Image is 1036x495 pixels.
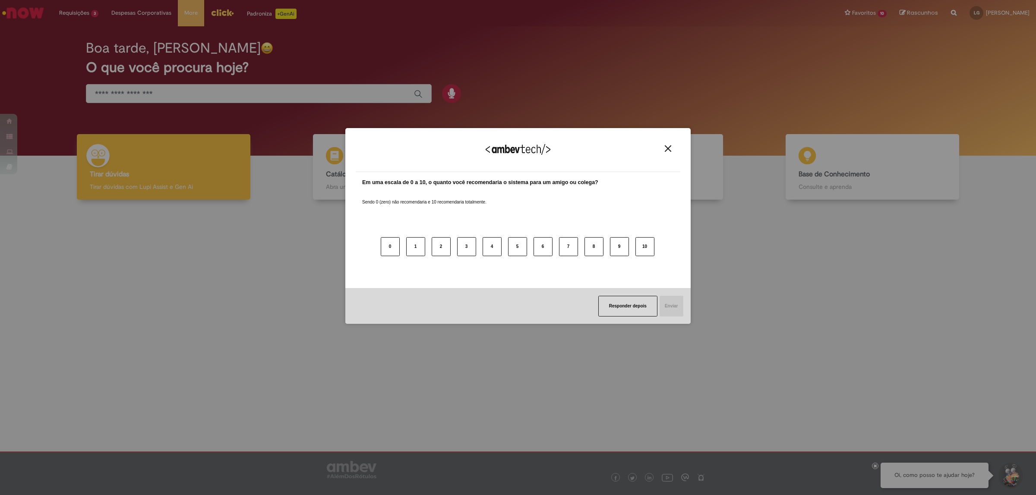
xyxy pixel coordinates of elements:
button: Close [662,145,674,152]
button: 4 [483,237,502,256]
button: Responder depois [598,296,657,316]
label: Sendo 0 (zero) não recomendaria e 10 recomendaria totalmente. [362,189,486,205]
button: 8 [584,237,603,256]
button: 0 [381,237,400,256]
button: 2 [432,237,451,256]
button: 9 [610,237,629,256]
button: 5 [508,237,527,256]
button: 6 [534,237,553,256]
button: 1 [406,237,425,256]
img: Logo Ambevtech [486,144,550,155]
button: 7 [559,237,578,256]
label: Em uma escala de 0 a 10, o quanto você recomendaria o sistema para um amigo ou colega? [362,179,598,187]
button: 10 [635,237,654,256]
img: Close [665,145,671,152]
button: 3 [457,237,476,256]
